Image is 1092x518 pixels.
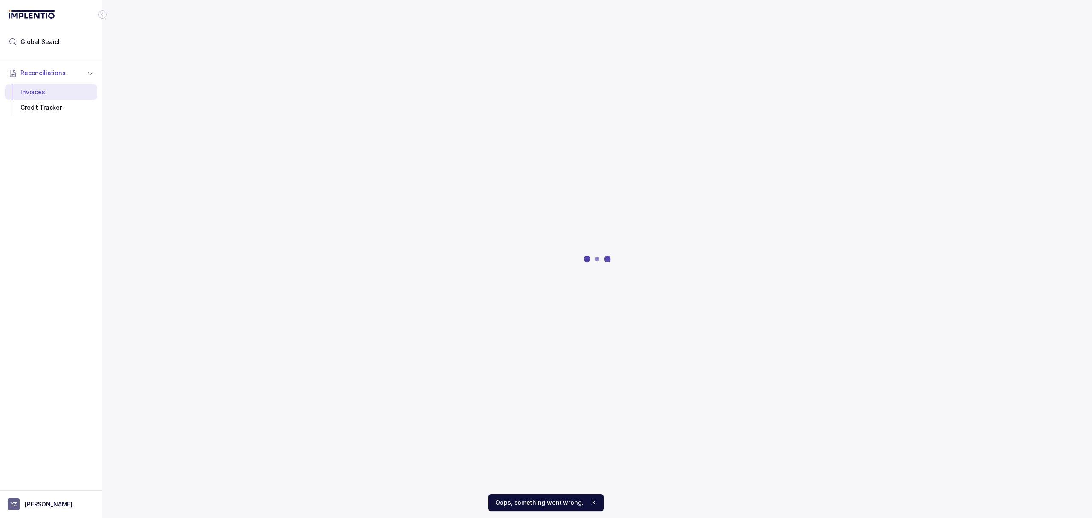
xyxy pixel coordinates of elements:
[97,9,107,20] div: Collapse Icon
[5,64,97,82] button: Reconciliations
[12,84,90,100] div: Invoices
[20,69,66,77] span: Reconciliations
[12,100,90,115] div: Credit Tracker
[5,83,97,117] div: Reconciliations
[495,498,583,507] p: Oops, something went wrong.
[20,38,62,46] span: Global Search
